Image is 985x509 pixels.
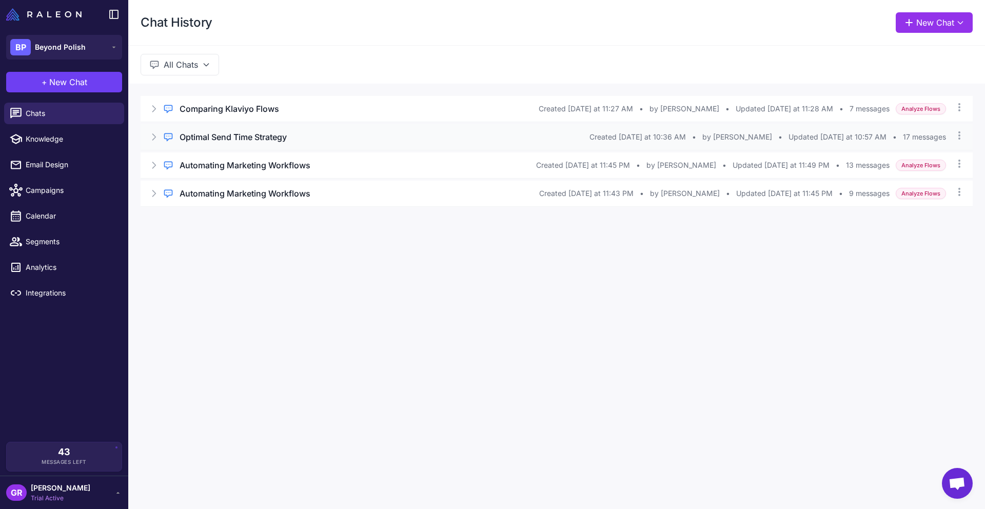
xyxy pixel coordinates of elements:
span: by [PERSON_NAME] [650,188,720,199]
span: Updated [DATE] at 11:45 PM [736,188,833,199]
a: Knowledge [4,128,124,150]
span: Updated [DATE] at 11:49 PM [733,160,830,171]
span: Created [DATE] at 11:43 PM [539,188,634,199]
span: 17 messages [903,131,946,143]
div: Open chat [942,468,973,499]
span: • [836,160,840,171]
h3: Comparing Klaviyo Flows [180,103,279,115]
a: Analytics [4,257,124,278]
span: Beyond Polish [35,42,86,53]
span: • [722,160,726,171]
span: Updated [DATE] at 10:57 AM [789,131,887,143]
a: Email Design [4,154,124,175]
span: by [PERSON_NAME] [646,160,716,171]
span: • [839,103,843,114]
span: • [639,103,643,114]
span: • [839,188,843,199]
h3: Automating Marketing Workflows [180,187,310,200]
span: Analyze Flows [896,188,946,200]
a: Campaigns [4,180,124,201]
span: 7 messages [850,103,890,114]
span: Created [DATE] at 11:27 AM [539,103,633,114]
div: BP [10,39,31,55]
button: BPBeyond Polish [6,35,122,60]
span: + [42,76,47,88]
span: [PERSON_NAME] [31,482,90,494]
span: Integrations [26,287,116,299]
span: Trial Active [31,494,90,503]
span: Created [DATE] at 11:45 PM [536,160,630,171]
h3: Optimal Send Time Strategy [180,131,287,143]
span: • [726,188,730,199]
span: 13 messages [846,160,890,171]
a: Segments [4,231,124,252]
button: +New Chat [6,72,122,92]
span: Messages Left [42,458,87,466]
div: GR [6,484,27,501]
span: 43 [58,447,70,457]
span: by [PERSON_NAME] [702,131,772,143]
span: Knowledge [26,133,116,145]
span: Created [DATE] at 10:36 AM [589,131,686,143]
span: Updated [DATE] at 11:28 AM [736,103,833,114]
a: Integrations [4,282,124,304]
span: Chats [26,108,116,119]
img: Raleon Logo [6,8,82,21]
a: Raleon Logo [6,8,86,21]
a: Calendar [4,205,124,227]
button: New Chat [896,12,973,33]
h1: Chat History [141,14,212,31]
span: 9 messages [849,188,890,199]
a: Chats [4,103,124,124]
span: • [636,160,640,171]
span: Analytics [26,262,116,273]
button: All Chats [141,54,219,75]
span: • [640,188,644,199]
span: New Chat [49,76,87,88]
span: Calendar [26,210,116,222]
span: • [725,103,730,114]
span: Segments [26,236,116,247]
span: Email Design [26,159,116,170]
h3: Automating Marketing Workflows [180,159,310,171]
span: by [PERSON_NAME] [649,103,719,114]
span: Analyze Flows [896,103,946,115]
span: • [893,131,897,143]
span: • [778,131,782,143]
span: • [692,131,696,143]
span: Campaigns [26,185,116,196]
span: Analyze Flows [896,160,946,171]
